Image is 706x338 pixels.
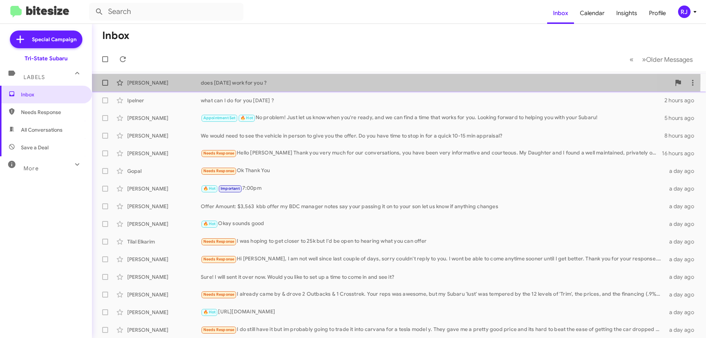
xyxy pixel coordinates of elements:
[201,325,665,334] div: I do still have it but im probably going to trade it into carvana for a tesla model y. They gave ...
[21,91,83,98] span: Inbox
[665,220,700,228] div: a day ago
[127,132,201,139] div: [PERSON_NAME]
[203,151,235,156] span: Needs Response
[127,273,201,281] div: [PERSON_NAME]
[665,291,700,298] div: a day ago
[127,203,201,210] div: [PERSON_NAME]
[201,203,665,210] div: Offer Amount: $3,563 kbb offer my BDC manager notes say your passing it on to your son let us kno...
[665,326,700,334] div: a day ago
[21,144,49,151] span: Save a Deal
[127,185,201,192] div: [PERSON_NAME]
[203,327,235,332] span: Needs Response
[665,309,700,316] div: a day ago
[201,220,665,228] div: Okay sounds good
[10,31,82,48] a: Special Campaign
[102,30,129,42] h1: Inbox
[646,56,693,64] span: Older Messages
[547,3,574,24] a: Inbox
[127,238,201,245] div: Tilal Elkarim
[127,114,201,122] div: [PERSON_NAME]
[221,186,240,191] span: Important
[672,6,698,18] button: RJ
[203,115,236,120] span: Appointment Set
[638,52,697,67] button: Next
[625,52,697,67] nav: Page navigation example
[201,184,665,193] div: 7:00pm
[665,256,700,263] div: a day ago
[201,273,665,281] div: Sure! I will sent it over now. Would you like to set up a time to come in and see it?
[665,167,700,175] div: a day ago
[203,310,216,314] span: 🔥 Hot
[203,257,235,261] span: Needs Response
[24,165,39,172] span: More
[664,97,700,104] div: 2 hours ago
[21,108,83,116] span: Needs Response
[127,220,201,228] div: [PERSON_NAME]
[203,186,216,191] span: 🔥 Hot
[127,167,201,175] div: Gopal
[201,79,671,86] div: does [DATE] work for you ?
[664,132,700,139] div: 8 hours ago
[24,74,45,81] span: Labels
[201,290,665,299] div: I already came by & drove 2 Outbacks & 1 Crosstrek. Your reps was awesome, but my Subaru 'lust' w...
[240,115,253,120] span: 🔥 Hot
[625,52,638,67] button: Previous
[662,150,700,157] div: 16 hours ago
[665,273,700,281] div: a day ago
[21,126,63,134] span: All Conversations
[127,150,201,157] div: [PERSON_NAME]
[201,149,662,157] div: Hello [PERSON_NAME] Thank you very much for our conversations, you have been very informative and...
[127,79,201,86] div: [PERSON_NAME]
[678,6,691,18] div: RJ
[201,167,665,175] div: Ok Thank You
[664,114,700,122] div: 5 hours ago
[127,309,201,316] div: [PERSON_NAME]
[201,255,665,263] div: Hi [PERSON_NAME], I am not well since last couple of days, sorry couldn't reply to you. I wont be...
[630,55,634,64] span: «
[201,97,664,104] div: what can I do for you [DATE] ?
[201,237,665,246] div: I was hoping to get closer to 25k but I'd be open to hearing what you can offer
[32,36,76,43] span: Special Campaign
[203,221,216,226] span: 🔥 Hot
[203,168,235,173] span: Needs Response
[665,185,700,192] div: a day ago
[642,55,646,64] span: »
[201,308,665,316] div: [URL][DOMAIN_NAME]
[25,55,68,62] div: Tri-State Subaru
[610,3,643,24] a: Insights
[127,97,201,104] div: Ipelner
[201,114,664,122] div: No problem! Just let us know when you're ready, and we can find a time that works for you. Lookin...
[127,291,201,298] div: [PERSON_NAME]
[574,3,610,24] a: Calendar
[201,132,664,139] div: We would need to see the vehicle in person to give you the offer. Do you have time to stop in for...
[127,256,201,263] div: [PERSON_NAME]
[643,3,672,24] a: Profile
[665,203,700,210] div: a day ago
[127,326,201,334] div: [PERSON_NAME]
[89,3,243,21] input: Search
[665,238,700,245] div: a day ago
[203,292,235,297] span: Needs Response
[203,239,235,244] span: Needs Response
